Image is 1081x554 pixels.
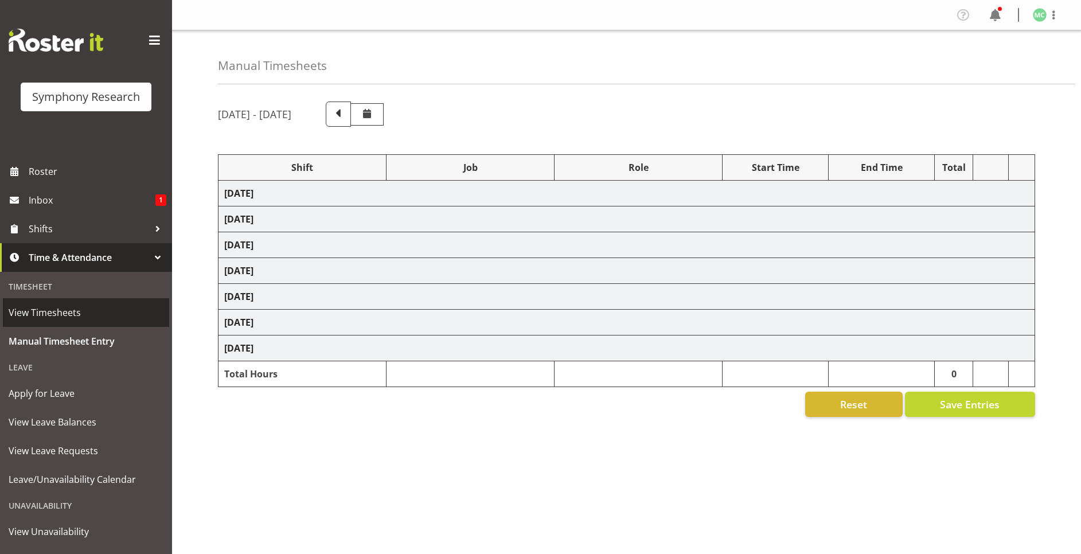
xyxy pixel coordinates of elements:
[9,304,163,321] span: View Timesheets
[3,494,169,517] div: Unavailability
[218,335,1035,361] td: [DATE]
[940,397,1000,412] span: Save Entries
[29,163,166,180] span: Roster
[3,356,169,379] div: Leave
[218,108,291,120] h5: [DATE] - [DATE]
[9,413,163,431] span: View Leave Balances
[9,333,163,350] span: Manual Timesheet Entry
[29,220,149,237] span: Shifts
[805,392,903,417] button: Reset
[218,361,387,387] td: Total Hours
[218,59,327,72] h4: Manual Timesheets
[1033,8,1047,22] img: matthew-coleman1906.jpg
[3,408,169,436] a: View Leave Balances
[218,206,1035,232] td: [DATE]
[218,258,1035,284] td: [DATE]
[3,275,169,298] div: Timesheet
[905,392,1035,417] button: Save Entries
[3,436,169,465] a: View Leave Requests
[9,442,163,459] span: View Leave Requests
[29,249,149,266] span: Time & Attendance
[218,310,1035,335] td: [DATE]
[3,298,169,327] a: View Timesheets
[9,29,103,52] img: Rosterit website logo
[728,161,822,174] div: Start Time
[9,385,163,402] span: Apply for Leave
[834,161,928,174] div: End Time
[3,465,169,494] a: Leave/Unavailability Calendar
[840,397,867,412] span: Reset
[155,194,166,206] span: 1
[9,523,163,540] span: View Unavailability
[29,192,155,209] span: Inbox
[392,161,548,174] div: Job
[224,161,380,174] div: Shift
[940,161,967,174] div: Total
[3,379,169,408] a: Apply for Leave
[560,161,716,174] div: Role
[3,327,169,356] a: Manual Timesheet Entry
[9,471,163,488] span: Leave/Unavailability Calendar
[218,232,1035,258] td: [DATE]
[3,517,169,546] a: View Unavailability
[935,361,973,387] td: 0
[32,88,140,106] div: Symphony Research
[218,181,1035,206] td: [DATE]
[218,284,1035,310] td: [DATE]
